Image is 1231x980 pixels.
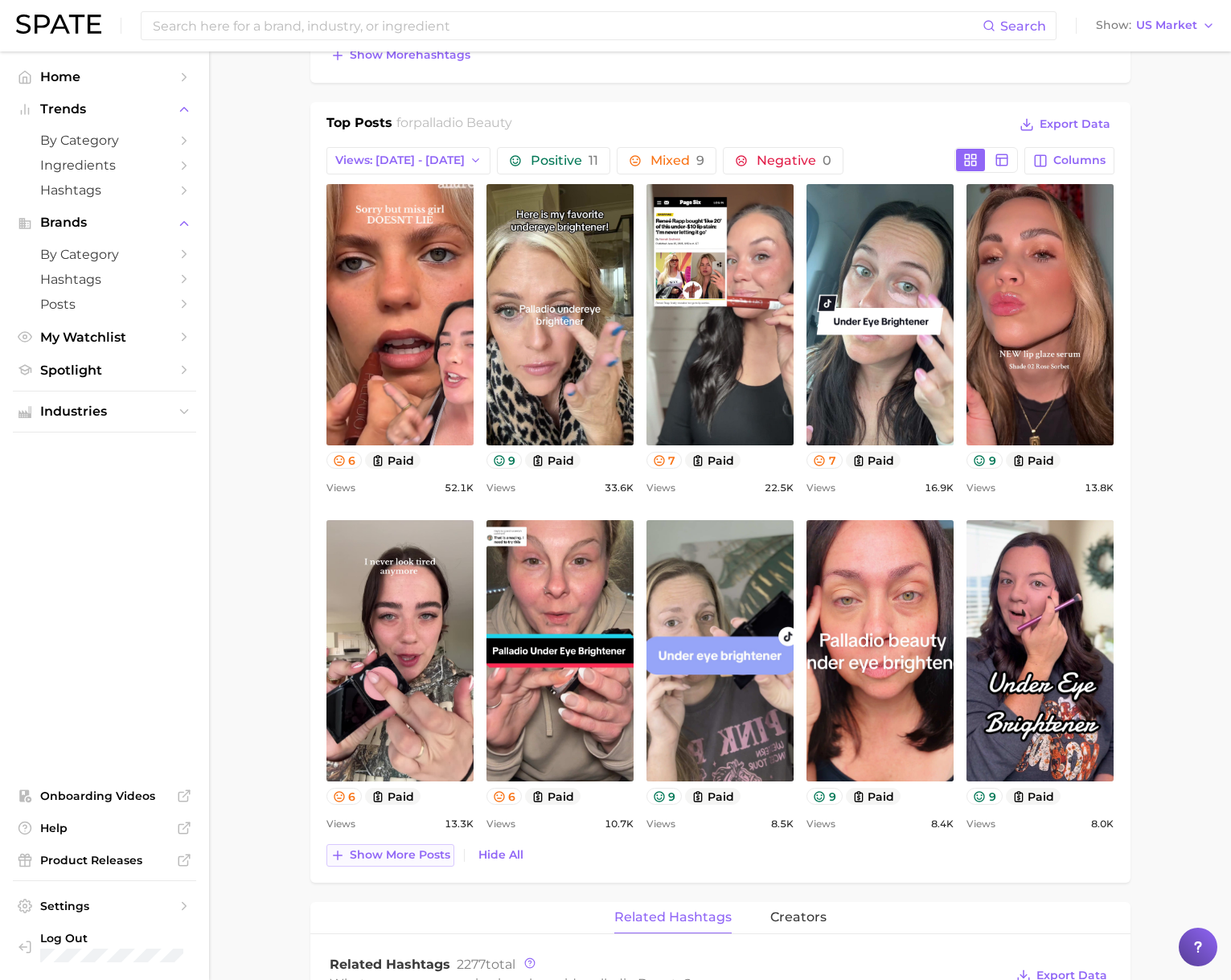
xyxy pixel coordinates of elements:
span: Related Hashtags [330,957,450,972]
button: Show more posts [326,844,454,867]
a: Product Releases [13,848,196,872]
span: palladio beauty [413,115,512,130]
span: Hashtags [40,272,169,287]
span: Columns [1053,154,1106,167]
span: Home [40,69,169,84]
span: Trends [40,102,169,117]
span: Log Out [40,931,187,945]
span: Spotlight [40,363,169,378]
button: paid [846,452,901,469]
span: 10.7k [605,814,634,834]
span: total [457,957,515,972]
span: Views [326,814,355,834]
span: creators [770,910,827,925]
button: 7 [806,452,843,469]
img: SPATE [16,14,101,34]
a: Hashtags [13,178,196,203]
a: My Watchlist [13,325,196,350]
button: paid [1006,452,1061,469]
button: Industries [13,400,196,424]
span: by Category [40,133,169,148]
span: Views [966,814,995,834]
button: 9 [806,788,843,805]
span: Views: [DATE] - [DATE] [335,154,465,167]
span: Ingredients [40,158,169,173]
span: Views [646,814,675,834]
button: paid [685,452,741,469]
span: Brands [40,215,169,230]
button: 6 [486,788,523,805]
span: Onboarding Videos [40,789,169,803]
span: 13.8k [1085,478,1114,498]
a: Spotlight [13,358,196,383]
button: Views: [DATE] - [DATE] [326,147,491,174]
button: 9 [966,788,1003,805]
span: Search [1000,18,1046,34]
span: 22.5k [765,478,794,498]
span: Views [326,478,355,498]
button: Brands [13,211,196,235]
span: 8.5k [771,814,794,834]
button: 6 [326,452,363,469]
a: Help [13,816,196,840]
span: 8.0k [1091,814,1114,834]
span: My Watchlist [40,330,169,345]
button: Trends [13,97,196,121]
span: by Category [40,247,169,262]
button: ShowUS Market [1092,15,1219,36]
span: 13.3k [445,814,474,834]
span: Posts [40,297,169,312]
button: Export Data [1016,113,1114,136]
button: paid [846,788,901,805]
button: paid [1006,788,1061,805]
button: paid [365,788,421,805]
span: 0 [823,153,831,168]
span: Help [40,821,169,835]
button: 9 [646,788,683,805]
span: Export Data [1040,117,1110,131]
span: Hashtags [40,182,169,198]
span: Mixed [650,154,704,167]
h1: Top Posts [326,113,392,137]
button: paid [685,788,741,805]
span: US Market [1136,21,1197,30]
h2: for [396,113,512,137]
span: Views [646,478,675,498]
span: Show more hashtags [350,48,470,62]
a: Ingredients [13,153,196,178]
span: 16.9k [925,478,954,498]
span: Views [486,814,515,834]
span: 33.6k [605,478,634,498]
a: by Category [13,242,196,267]
span: 11 [589,153,598,168]
input: Search here for a brand, industry, or ingredient [151,12,983,39]
span: Product Releases [40,853,169,867]
a: Hashtags [13,267,196,292]
span: Views [486,478,515,498]
a: Settings [13,894,196,918]
button: Hide All [474,844,527,866]
button: paid [525,452,581,469]
button: 6 [326,788,363,805]
span: 2277 [457,957,486,972]
span: Positive [531,154,598,167]
span: Show [1096,21,1131,30]
a: by Category [13,128,196,153]
button: paid [365,452,421,469]
a: Home [13,64,196,89]
button: Show morehashtags [326,44,474,67]
a: Log out. Currently logged in with e-mail leon@palladiobeauty.com. [13,926,196,967]
span: Show more posts [350,848,450,862]
span: Negative [757,154,831,167]
button: paid [525,788,581,805]
span: 8.4k [931,814,954,834]
button: 7 [646,452,683,469]
a: Onboarding Videos [13,784,196,808]
span: related hashtags [614,910,732,925]
span: Settings [40,899,169,913]
button: Columns [1024,147,1114,174]
span: Views [806,814,835,834]
a: Posts [13,292,196,317]
span: Views [966,478,995,498]
button: 9 [486,452,523,469]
